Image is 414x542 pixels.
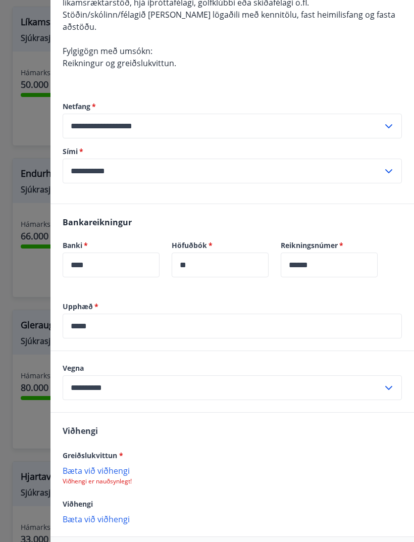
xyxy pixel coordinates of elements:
label: Höfuðbók [172,240,269,251]
span: Viðhengi [63,499,93,509]
span: Stöðin/skólinn/félagið [PERSON_NAME] lögaðili með kennitölu, fast heimilisfang og fasta aðstöðu. [63,9,395,32]
label: Netfang [63,102,402,112]
label: Banki [63,240,160,251]
span: Greiðslukvittun [63,451,123,460]
span: Viðhengi [63,425,98,436]
p: Bæta við viðhengi [63,465,402,475]
label: Reikningsnúmer [281,240,378,251]
p: Viðhengi er nauðsynlegt! [63,477,402,485]
span: Fylgigögn með umsókn: [63,45,152,57]
span: Reikningur og greiðslukvittun. [63,58,176,69]
div: Upphæð [63,314,402,338]
span: Bankareikningur [63,217,132,228]
label: Sími [63,146,402,157]
label: Vegna [63,363,402,373]
p: Bæta við viðhengi [63,514,402,524]
label: Upphæð [63,302,402,312]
